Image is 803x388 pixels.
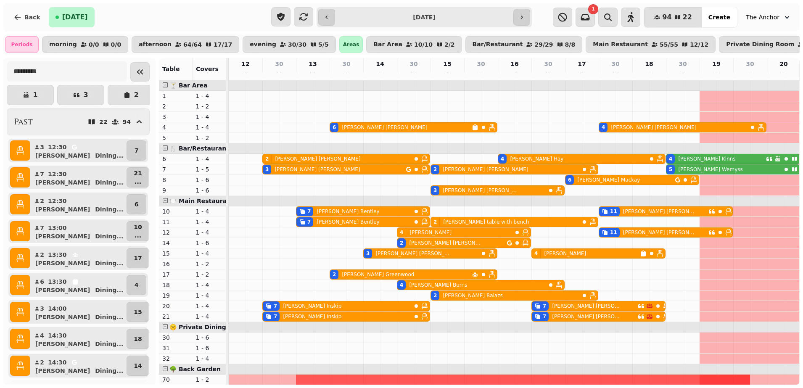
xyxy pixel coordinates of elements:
[593,41,648,48] p: Main Restaurant
[443,166,528,173] p: [PERSON_NAME] [PERSON_NAME]
[196,165,223,174] p: 1 - 5
[400,282,403,288] div: 4
[545,70,552,78] p: 11
[283,313,341,320] p: [PERSON_NAME] Inskip
[544,250,586,257] p: [PERSON_NAME]
[35,313,90,321] p: [PERSON_NAME]
[196,92,223,100] p: 1 - 4
[162,113,189,121] p: 3
[780,70,787,78] p: 0
[196,312,223,321] p: 1 - 4
[42,36,128,53] button: morning0/00/0
[196,375,223,384] p: 1 - 2
[134,362,142,370] p: 14
[309,70,316,78] p: 7
[162,312,189,321] p: 21
[139,41,172,48] p: afternoon
[48,277,67,286] p: 13:30
[40,143,45,151] p: 3
[134,231,142,240] p: ...
[127,140,146,161] button: 7
[746,13,779,21] span: The Anchor
[318,42,329,48] p: 5 / 5
[510,156,563,162] p: [PERSON_NAME] Hay
[409,282,467,288] p: [PERSON_NAME] Burns
[162,375,189,384] p: 70
[48,224,67,232] p: 13:00
[196,249,223,258] p: 1 - 4
[162,176,189,184] p: 8
[162,344,189,352] p: 31
[135,146,139,155] p: 7
[127,221,149,241] button: 10...
[196,207,223,216] p: 1 - 4
[162,218,189,226] p: 11
[35,286,90,294] p: [PERSON_NAME]
[511,70,518,78] p: 4
[409,240,483,246] p: [PERSON_NAME] [PERSON_NAME]
[162,66,180,72] span: Table
[162,186,189,195] p: 9
[577,177,640,183] p: [PERSON_NAME] Mackay
[169,145,229,152] span: 🍴 Bar/Restaurant
[373,41,402,48] p: Bar Area
[409,229,452,236] p: [PERSON_NAME]
[333,271,336,278] div: 2
[48,143,67,151] p: 12:30
[40,358,45,367] p: 2
[134,254,142,262] p: 17
[196,302,223,310] p: 1 - 4
[196,260,223,268] p: 1 - 2
[134,335,142,343] p: 18
[679,70,686,78] p: 9
[196,344,223,352] p: 1 - 6
[712,60,720,68] p: 19
[32,356,125,376] button: 214:30[PERSON_NAME]Dining...
[123,119,131,125] p: 94
[134,92,138,98] p: 2
[376,60,384,68] p: 14
[162,92,189,100] p: 1
[40,197,45,205] p: 2
[578,60,586,68] p: 17
[32,194,125,214] button: 212:30[PERSON_NAME]Dining...
[95,151,123,160] p: Dining ...
[644,7,702,27] button: 9422
[317,219,379,225] p: [PERSON_NAME] Bentley
[95,286,123,294] p: Dining ...
[433,187,437,194] div: 3
[307,219,311,225] div: 7
[127,167,149,187] button: 21...
[40,331,45,340] p: 4
[162,333,189,342] p: 30
[443,60,451,68] p: 15
[196,291,223,300] p: 1 - 4
[276,70,283,78] p: 12
[779,60,787,68] p: 20
[35,205,90,214] p: [PERSON_NAME]
[162,123,189,132] p: 4
[196,155,223,163] p: 1 - 4
[111,42,122,48] p: 0 / 0
[132,36,239,53] button: afternoon64/6417/17
[57,85,104,105] button: 3
[134,308,142,316] p: 15
[400,240,403,246] div: 2
[678,156,735,162] p: [PERSON_NAME] Kinns
[443,187,520,194] p: [PERSON_NAME] [PERSON_NAME]
[162,354,189,363] p: 32
[702,7,737,27] button: Create
[83,92,88,98] p: 3
[130,62,150,82] button: Collapse sidebar
[35,178,90,187] p: [PERSON_NAME]
[162,270,189,279] p: 17
[669,166,672,173] div: 5
[611,124,696,131] p: [PERSON_NAME] [PERSON_NAME]
[134,223,142,231] p: 10
[40,277,45,286] p: 6
[196,176,223,184] p: 1 - 6
[196,66,219,72] span: Covers
[95,232,123,240] p: Dining ...
[127,329,149,349] button: 18
[95,205,123,214] p: Dining ...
